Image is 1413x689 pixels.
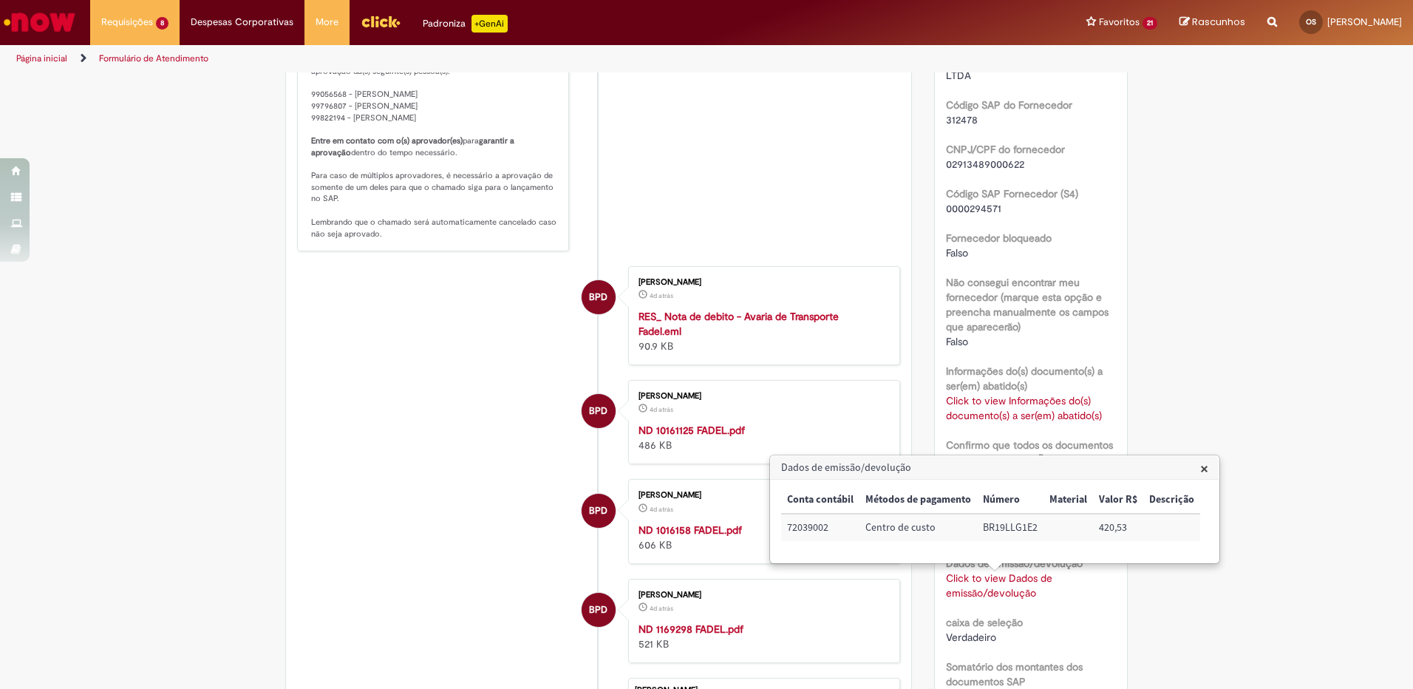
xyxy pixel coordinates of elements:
[946,98,1072,112] b: Código SAP do Fornecedor
[11,45,931,72] ul: Trilhas de página
[471,15,508,33] p: +GenAi
[361,10,401,33] img: click_logo_yellow_360x200.png
[1093,486,1143,514] th: Valor R$
[946,335,968,348] span: Falso
[946,157,1024,171] span: 02913489000622
[311,135,517,158] b: garantir a aprovação
[946,571,1052,600] a: Click to view Dados de emissão/devolução
[946,557,1083,570] b: Dados de emissão/devolução
[311,54,557,240] p: Seu chamado teve a documentação validada e foi enviado para aprovação da(s) seguinte(s) pessoa(s)...
[423,15,508,33] div: Padroniza
[946,246,968,259] span: Falso
[946,394,1102,422] a: Click to view Informações do(s) documento(s) a ser(em) abatido(s)
[650,505,673,514] time: 25/09/2025 13:21:08
[781,486,859,514] th: Conta contábil
[1093,514,1143,541] td: Valor R$: 420,53
[589,592,607,628] span: BPD
[589,493,607,529] span: BPD
[781,514,859,541] td: Conta contábil: 72039002
[650,604,673,613] span: 4d atrás
[582,394,616,428] div: Bruno Pereira do Nascimento
[859,486,977,514] th: Métodos de pagamento
[946,143,1065,156] b: CNPJ/CPF do fornecedor
[946,631,996,644] span: Verdadeiro
[156,17,168,30] span: 8
[582,593,616,627] div: Bruno Pereira do Nascimento
[1306,17,1316,27] span: OS
[101,15,153,30] span: Requisições
[946,616,1023,629] b: caixa de seleção
[589,393,607,429] span: BPD
[946,276,1109,333] b: Não consegui encontrar meu fornecedor (marque esta opção e preencha manualmente os campos que apa...
[946,660,1083,688] b: Somatório dos montantes dos documentos SAP
[946,113,978,126] span: 312478
[589,279,607,315] span: BPD
[582,280,616,314] div: Bruno Pereira do Nascimento
[639,309,885,353] div: 90.9 KB
[311,135,463,146] b: Entre em contato com o(s) aprovador(es)
[1179,16,1245,30] a: Rascunhos
[16,52,67,64] a: Página inicial
[1143,486,1200,514] th: Descrição
[946,54,1115,82] span: FADEL TRANSPORTES E LOGISTICA LTDA
[99,52,208,64] a: Formulário de Atendimento
[650,291,673,300] time: 25/09/2025 13:21:09
[650,505,673,514] span: 4d atrás
[1143,17,1157,30] span: 21
[639,491,885,500] div: [PERSON_NAME]
[771,456,1219,480] h3: Dados de emissão/devolução
[946,364,1103,393] b: Informações do(s) documento(s) a ser(em) abatido(s)
[977,486,1043,514] th: Número
[639,278,885,287] div: [PERSON_NAME]
[1043,486,1093,514] th: Material
[1192,15,1245,29] span: Rascunhos
[946,187,1078,200] b: Código SAP Fornecedor (S4)
[946,202,1001,215] span: 0000294571
[1099,15,1140,30] span: Favoritos
[639,622,743,636] a: ND 1169298 FADEL.pdf
[1143,514,1200,541] td: Descrição:
[1327,16,1402,28] span: [PERSON_NAME]
[639,424,745,437] a: ND 10161125 FADEL.pdf
[1043,514,1093,541] td: Material:
[639,523,742,537] a: ND 1016158 FADEL.pdf
[650,604,673,613] time: 25/09/2025 13:21:08
[639,392,885,401] div: [PERSON_NAME]
[639,310,839,338] a: RES_ Nota de debito - Avaria de Transporte Fadel.eml
[1200,461,1208,476] button: Close
[316,15,338,30] span: More
[650,405,673,414] span: 4d atrás
[859,514,977,541] td: Métodos de pagamento: Centro de custo
[639,591,885,600] div: [PERSON_NAME]
[946,231,1052,245] b: Fornecedor bloqueado
[1200,458,1208,478] span: ×
[191,15,293,30] span: Despesas Corporativas
[650,405,673,414] time: 25/09/2025 13:21:09
[639,423,885,452] div: 486 KB
[650,291,673,300] span: 4d atrás
[977,514,1043,541] td: Número: BR19LLG1E2
[769,455,1220,564] div: Dados de emissão/devolução
[582,494,616,528] div: Bruno Pereira do Nascimento
[639,622,885,651] div: 521 KB
[639,523,885,552] div: 606 KB
[1,7,78,37] img: ServiceNow
[946,438,1113,526] b: Confirmo que todos os documentos informados acima NÃO estão compensados no SAP no momento de aber...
